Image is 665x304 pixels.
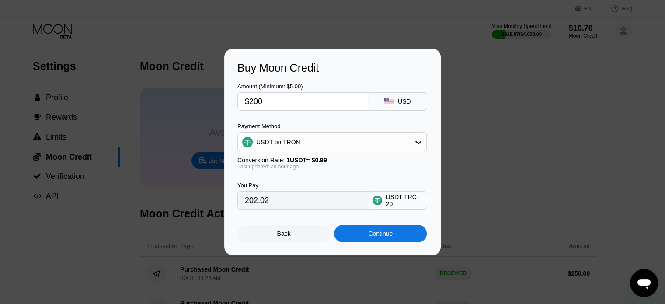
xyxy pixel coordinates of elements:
div: USDT TRC-20 [386,193,422,207]
div: Amount (Minimum: $5.00) [237,83,368,90]
iframe: Button to launch messaging window, conversation in progress [630,269,658,297]
div: Continue [368,230,393,237]
div: Payment Method [237,123,427,129]
div: Back [237,225,330,242]
div: You Pay [237,182,368,189]
div: USD [398,98,411,105]
span: 1 USDT ≈ $0.99 [286,157,327,164]
input: $0.00 [245,93,361,110]
div: USDT on TRON [238,133,426,151]
div: Continue [334,225,427,242]
div: Conversion Rate: [237,157,427,164]
div: Back [277,230,291,237]
div: USDT on TRON [256,139,300,146]
div: Last updated: an hour ago [237,164,427,170]
div: Buy Moon Credit [237,62,428,74]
